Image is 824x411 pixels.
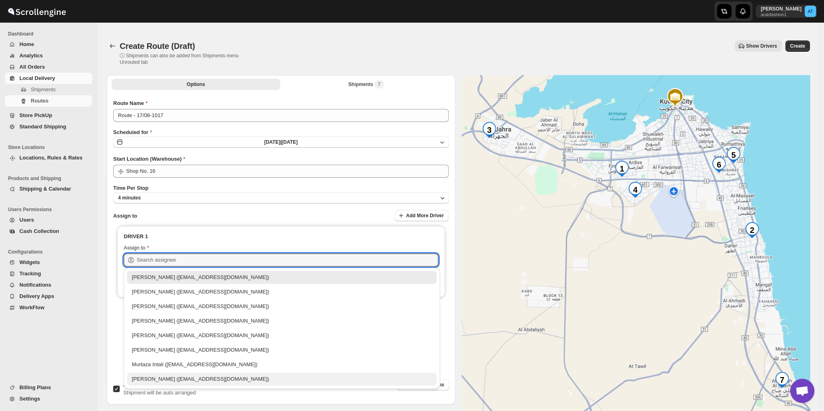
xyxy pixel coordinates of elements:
div: Shipments [348,80,383,88]
li: Nagendra Reddy (fnsalonsecretary@gmail.com) [124,371,440,386]
span: Users [19,217,34,223]
span: Add More Driver [406,212,444,219]
span: Configurations [8,249,93,255]
span: Create Route (Draft) [120,42,195,50]
li: Manan Miyaji (miyaji5253@gmail.com) [124,327,440,342]
span: Options [187,81,205,88]
div: 4 [627,182,643,198]
span: Delivery Apps [19,293,54,299]
li: Aziz Taher (azizchikhly53@gmail.com) [124,271,440,284]
input: Eg: Bengaluru Route [113,109,449,122]
div: [PERSON_NAME] ([EMAIL_ADDRESS][DOMAIN_NAME]) [132,346,432,354]
li: Abizer Chikhly (abizertc@gmail.com) [124,284,440,298]
button: All Orders [5,61,92,73]
button: User menu [756,5,817,18]
div: 3 [481,122,497,138]
button: Shipments [5,84,92,95]
span: Cash Collection [19,228,59,234]
button: Cash Collection [5,226,92,237]
span: Widgets [19,259,40,265]
li: Ali Hussain (alihita52@gmail.com) [124,313,440,327]
li: Murtaza Bhai Sagwara (murtazarata786@gmail.com) [124,298,440,313]
li: Murtaza Intali (intaliwalamurtaza@gmail.com) [124,356,440,371]
button: Show Drivers [735,40,782,52]
a: Open chat [790,379,814,403]
div: [PERSON_NAME] ([EMAIL_ADDRESS][DOMAIN_NAME]) [132,288,432,296]
span: Billing Plans [19,384,51,390]
div: 1 [614,161,630,177]
button: Delivery Apps [5,291,92,302]
div: [PERSON_NAME] ([EMAIL_ADDRESS][DOMAIN_NAME]) [132,317,432,325]
button: Users [5,214,92,226]
button: Routes [5,95,92,107]
span: Products and Shipping [8,175,93,182]
span: Users Permissions [8,206,93,213]
button: WorkFlow [5,302,92,313]
p: ⓘ Shipments can also be added from Shipments menu Unrouted tab [120,52,251,65]
button: Settings [5,393,92,405]
button: Home [5,39,92,50]
div: [PERSON_NAME] ([EMAIL_ADDRESS][DOMAIN_NAME]) [132,302,432,310]
span: Routes [31,98,49,104]
span: Show Drivers [746,43,777,49]
span: Standard Shipping [19,124,66,130]
div: [PERSON_NAME] ([EMAIL_ADDRESS][DOMAIN_NAME]) [132,375,432,383]
span: Start Location (Warehouse) [113,156,182,162]
span: Store Locations [8,144,93,151]
span: WorkFlow [19,304,44,310]
span: View Directions [408,382,444,388]
div: [PERSON_NAME] ([EMAIL_ADDRESS][DOMAIN_NAME]) [132,273,432,281]
div: 2 [744,222,760,238]
input: Search assignee [137,254,438,266]
span: 4 minutes [118,195,141,201]
span: Home [19,41,34,47]
span: Notifications [19,282,51,288]
button: Add More Driver [395,210,448,221]
span: Tracking [19,271,41,277]
div: [PERSON_NAME] ([EMAIL_ADDRESS][DOMAIN_NAME]) [132,331,432,340]
button: Notifications [5,279,92,291]
button: All Route Options [112,79,280,90]
div: 6 [711,157,727,173]
span: Aziz Taher [805,6,816,17]
div: Assign to [124,244,145,252]
button: Billing Plans [5,382,92,393]
span: Shipment will be auto arranged [123,390,196,396]
button: Selected Shipments [282,79,450,90]
span: Analytics [19,52,43,59]
span: Store PickUp [19,112,52,118]
button: 4 minutes [113,192,449,203]
div: 7 [774,372,790,388]
p: arabfashion1 [761,12,801,17]
button: Create [785,40,810,52]
button: Shipping & Calendar [5,183,92,195]
span: [DATE] | [264,139,281,145]
h3: DRIVER 1 [124,233,438,241]
span: Assign to [113,213,137,219]
button: Widgets [5,257,92,268]
span: Route Name [113,100,144,106]
span: Local Delivery [19,75,55,81]
text: AT [807,9,813,14]
button: Locations, Rules & Rates [5,152,92,164]
span: Settings [19,396,40,402]
span: Scheduled for [113,129,148,135]
span: Create [790,43,805,49]
button: Analytics [5,50,92,61]
span: Dashboard [8,31,93,37]
span: [DATE] [281,139,298,145]
p: [PERSON_NAME] [761,6,801,12]
span: Locations, Rules & Rates [19,155,82,161]
div: All Route Options [107,93,455,361]
div: 5 [725,147,742,163]
div: Murtaza Intali ([EMAIL_ADDRESS][DOMAIN_NAME]) [132,361,432,369]
img: ScrollEngine [6,1,67,21]
button: Routes [107,40,118,52]
span: AI Optimize [123,382,150,388]
span: Shipping & Calendar [19,186,71,192]
input: Search location [126,165,449,178]
button: [DATE]|[DATE] [113,136,449,148]
span: Time Per Stop [113,185,148,191]
button: Tracking [5,268,92,279]
span: All Orders [19,64,45,70]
